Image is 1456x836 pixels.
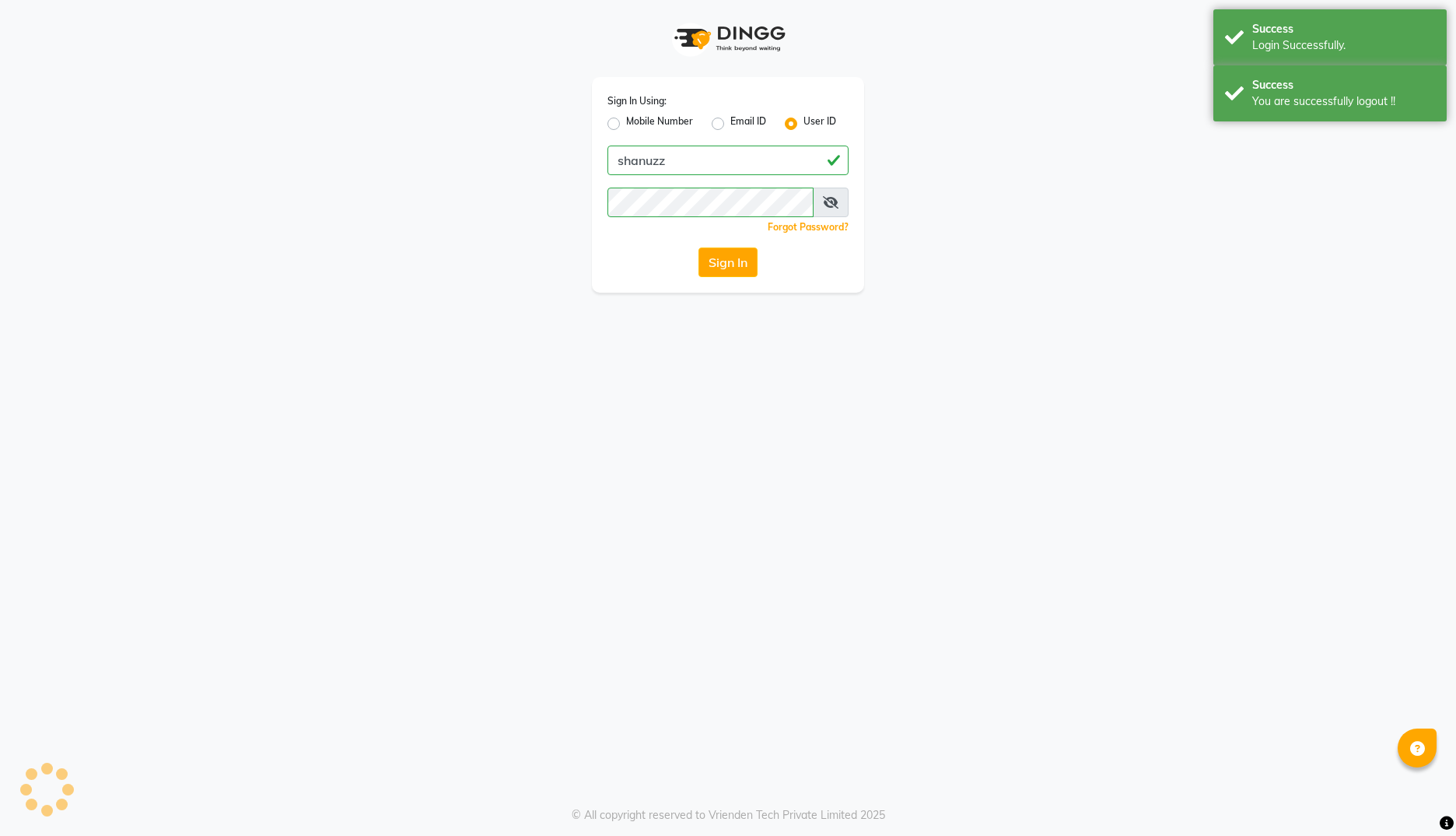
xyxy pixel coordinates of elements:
input: Username [607,146,849,175]
input: Username [607,188,814,217]
label: Mobile Number [626,114,693,133]
label: Sign In Using: [607,94,667,108]
a: Forgot Password? [768,221,849,233]
iframe: chat widget [1391,774,1440,820]
label: User ID [803,114,836,133]
img: logo1.svg [666,16,790,61]
label: Email ID [730,114,766,133]
button: Sign In [698,248,758,277]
